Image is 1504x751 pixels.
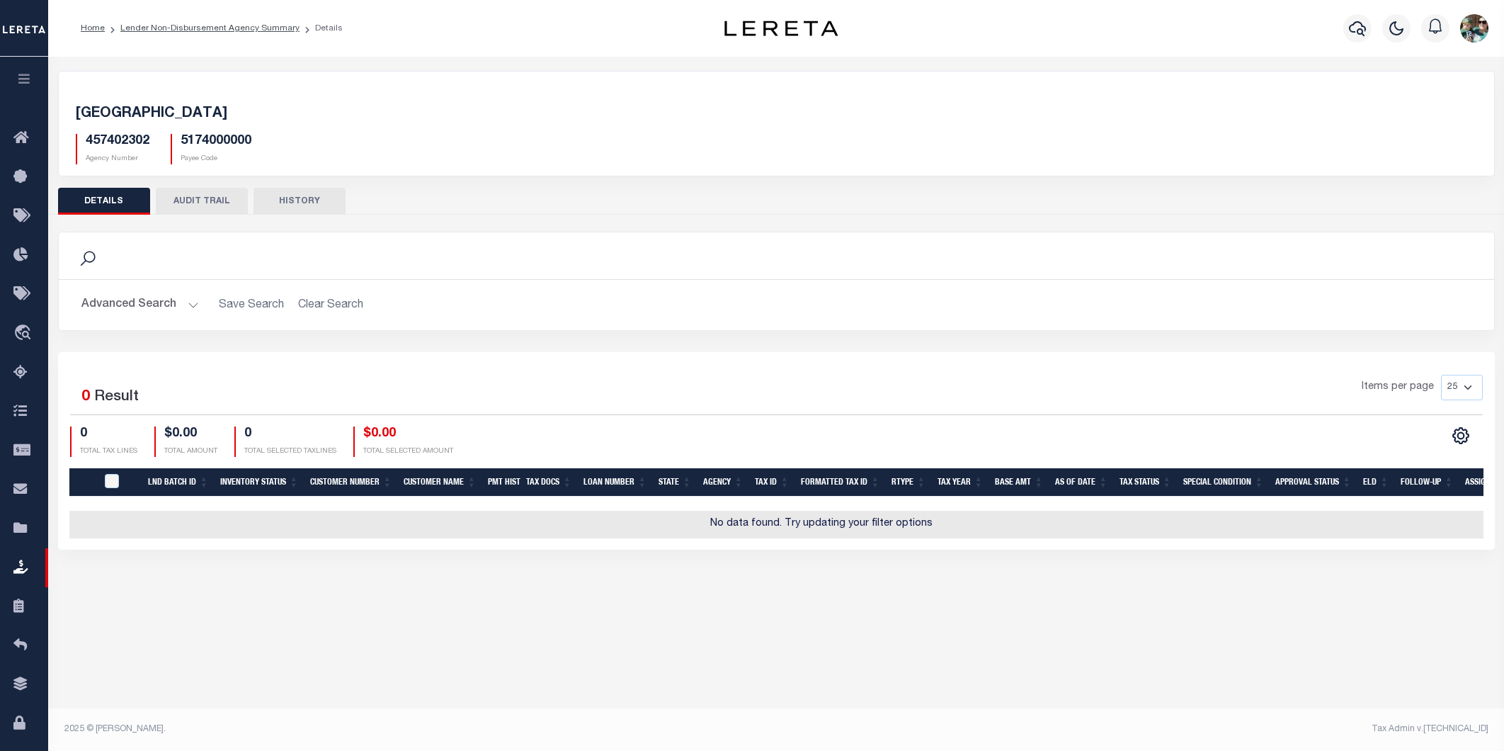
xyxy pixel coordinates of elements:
span: Items per page [1362,380,1434,395]
th: Inventory Status: activate to sort column ascending [215,468,304,497]
img: logo-dark.svg [724,21,838,36]
th: Approval Status: activate to sort column ascending [1270,468,1357,497]
h4: 0 [244,427,336,442]
th: QID [96,468,142,497]
th: LND Batch ID: activate to sort column ascending [142,468,215,497]
h5: 5174000000 [181,134,251,149]
h4: 0 [80,427,137,442]
th: Agency: activate to sort column ascending [697,468,749,497]
th: Follow-Up: activate to sort column ascending [1395,468,1459,497]
th: State: activate to sort column ascending [653,468,697,497]
p: Agency Number [86,154,149,164]
div: Tax Admin v.[TECHNICAL_ID] [787,723,1488,735]
button: HISTORY [253,188,346,215]
th: Special Condition: activate to sort column ascending [1178,468,1270,497]
h5: 457402302 [86,134,149,149]
label: Result [94,386,139,409]
th: Formatted Tax Id: activate to sort column ascending [795,468,886,497]
th: Tax Year: activate to sort column ascending [932,468,989,497]
th: Tax Id: activate to sort column ascending [749,468,795,497]
th: Customer Name: activate to sort column ascending [398,468,482,497]
th: Base Amt: activate to sort column ascending [989,468,1049,497]
p: TOTAL SELECTED TAXLINES [244,446,336,457]
th: &nbsp;&nbsp;&nbsp;&nbsp;&nbsp;&nbsp;&nbsp;&nbsp;&nbsp;&nbsp; [69,468,96,497]
a: Home [81,24,105,33]
i: travel_explore [13,324,36,343]
p: TOTAL AMOUNT [164,446,217,457]
p: Payee Code [181,154,251,164]
th: Tax Status: activate to sort column ascending [1114,468,1178,497]
th: Tax Docs: activate to sort column ascending [520,468,578,497]
h4: $0.00 [164,427,217,442]
h4: $0.00 [363,427,453,442]
th: Customer Number: activate to sort column ascending [304,468,398,497]
a: Lender Non-Disbursement Agency Summary [120,24,300,33]
th: ELD: activate to sort column ascending [1357,468,1395,497]
button: DETAILS [58,188,150,215]
th: Pmt Hist [482,468,520,497]
span: 0 [81,390,90,405]
span: [GEOGRAPHIC_DATA] [76,107,227,121]
p: TOTAL SELECTED AMOUNT [363,446,453,457]
p: TOTAL TAX LINES [80,446,137,457]
th: RType: activate to sort column ascending [886,468,932,497]
li: Details [300,22,343,35]
th: As Of Date: activate to sort column ascending [1049,468,1114,497]
div: 2025 © [PERSON_NAME]. [54,723,777,735]
button: AUDIT TRAIL [156,188,248,215]
button: Advanced Search [81,291,199,319]
th: Loan Number: activate to sort column ascending [578,468,653,497]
